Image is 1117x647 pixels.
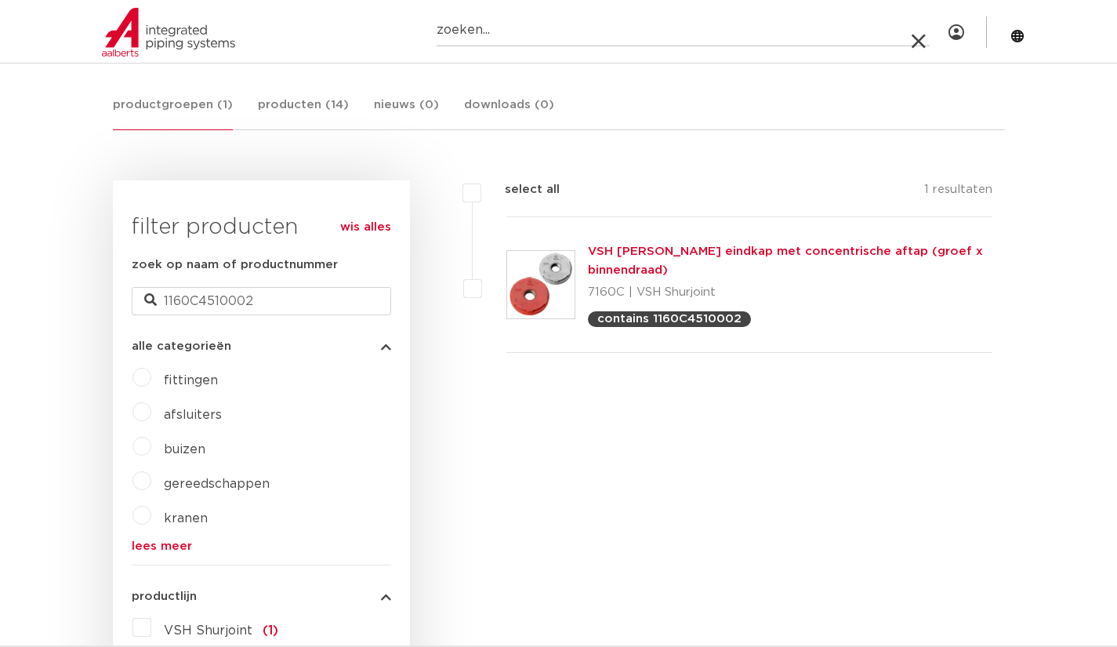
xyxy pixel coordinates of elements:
input: zoeken [132,287,391,315]
span: alle categorieën [132,340,231,352]
p: 7160C | VSH Shurjoint [588,280,993,305]
p: contains 1160C4510002 [597,313,742,325]
a: nieuws (0) [374,96,439,129]
a: downloads (0) [464,96,554,129]
a: fittingen [164,374,218,387]
img: Thumbnail for VSH Shurjoint eindkap met concentrische aftap (groef x binnendraad) [507,251,575,318]
label: select all [481,180,560,199]
input: zoeken... [437,15,930,46]
a: kranen [164,512,208,525]
p: 1 resultaten [924,180,992,205]
a: productgroepen (1) [113,96,233,130]
a: afsluiters [164,409,222,421]
label: zoek op naam of productnummer [132,256,338,274]
a: buizen [164,443,205,456]
span: VSH Shurjoint [164,624,252,637]
a: wis alles [340,218,391,237]
span: (1) [263,624,278,637]
a: lees meer [132,540,391,552]
a: VSH [PERSON_NAME] eindkap met concentrische aftap (groef x binnendraad) [588,245,983,276]
span: productlijn [132,591,197,602]
h3: filter producten [132,212,391,243]
button: productlijn [132,591,391,602]
a: gereedschappen [164,478,270,490]
button: alle categorieën [132,340,391,352]
a: producten (14) [258,96,349,129]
